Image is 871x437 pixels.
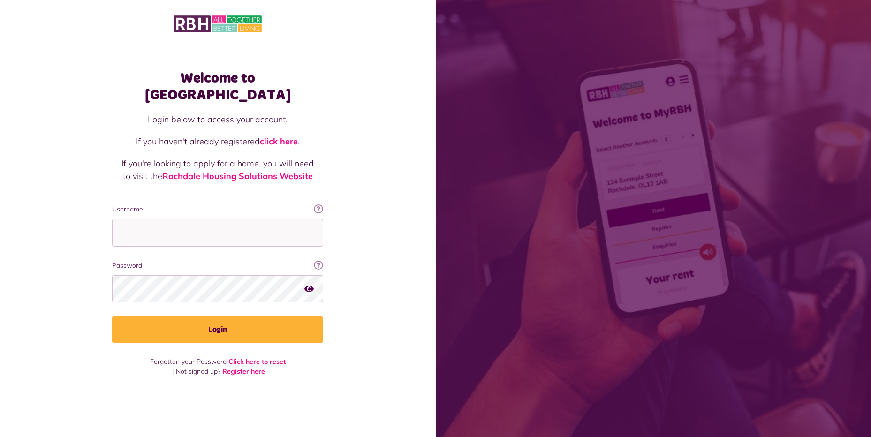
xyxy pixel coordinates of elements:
[112,204,323,214] label: Username
[121,157,314,182] p: If you're looking to apply for a home, you will need to visit the
[176,367,220,376] span: Not signed up?
[121,113,314,126] p: Login below to access your account.
[121,135,314,148] p: If you haven't already registered .
[150,357,227,366] span: Forgotten your Password
[174,14,262,34] img: MyRBH
[222,367,265,376] a: Register here
[228,357,286,366] a: Click here to reset
[112,261,323,271] label: Password
[162,171,313,181] a: Rochdale Housing Solutions Website
[112,316,323,343] button: Login
[112,70,323,104] h1: Welcome to [GEOGRAPHIC_DATA]
[260,136,298,147] a: click here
